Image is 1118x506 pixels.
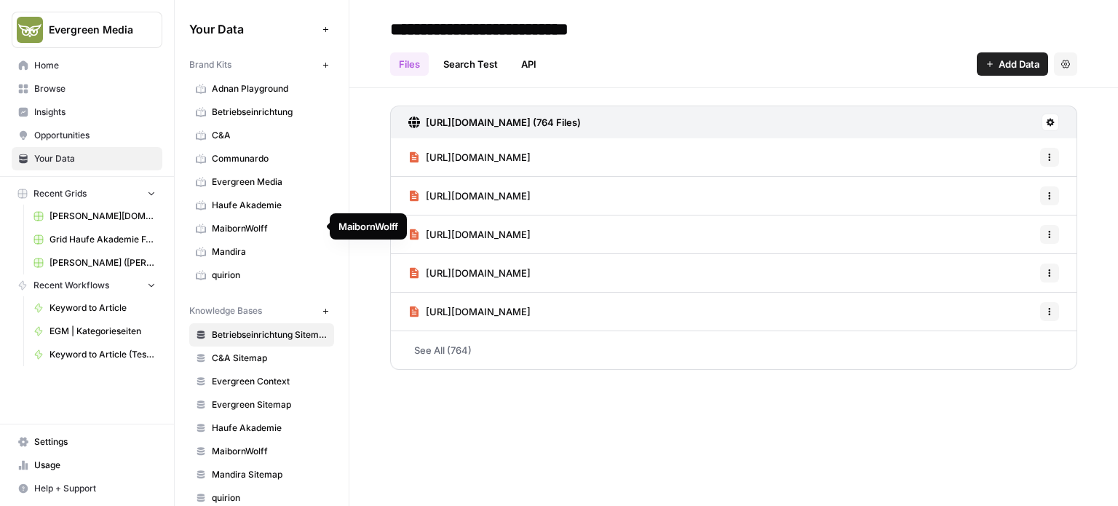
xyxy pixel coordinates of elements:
[212,328,328,341] span: Betriebseinrichtung Sitemap
[27,343,162,366] a: Keyword to Article (Testversion Silja)
[212,269,328,282] span: quirion
[408,216,531,253] a: [URL][DOMAIN_NAME]
[212,352,328,365] span: C&A Sitemap
[189,77,334,100] a: Adnan Playground
[408,177,531,215] a: [URL][DOMAIN_NAME]
[212,422,328,435] span: Haufe Akademie
[34,482,156,495] span: Help + Support
[189,416,334,440] a: Haufe Akademie
[977,52,1048,76] button: Add Data
[27,251,162,274] a: [PERSON_NAME] ([PERSON_NAME])
[34,82,156,95] span: Browse
[27,205,162,228] a: [PERSON_NAME][DOMAIN_NAME] - Ratgeber
[12,77,162,100] a: Browse
[189,304,262,317] span: Knowledge Bases
[189,147,334,170] a: Communardo
[212,152,328,165] span: Communardo
[212,82,328,95] span: Adnan Playground
[49,23,137,37] span: Evergreen Media
[189,240,334,264] a: Mandira
[390,331,1077,369] a: See All (764)
[189,393,334,416] a: Evergreen Sitemap
[212,106,328,119] span: Betriebseinrichtung
[189,264,334,287] a: quirion
[49,210,156,223] span: [PERSON_NAME][DOMAIN_NAME] - Ratgeber
[12,124,162,147] a: Opportunities
[189,20,317,38] span: Your Data
[34,129,156,142] span: Opportunities
[33,279,109,292] span: Recent Workflows
[426,150,531,165] span: [URL][DOMAIN_NAME]
[426,189,531,203] span: [URL][DOMAIN_NAME]
[999,57,1039,71] span: Add Data
[34,106,156,119] span: Insights
[512,52,545,76] a: API
[189,463,334,486] a: Mandira Sitemap
[49,348,156,361] span: Keyword to Article (Testversion Silja)
[189,170,334,194] a: Evergreen Media
[212,445,328,458] span: MaibornWolff
[435,52,507,76] a: Search Test
[49,233,156,246] span: Grid Haufe Akademie FJC
[33,187,87,200] span: Recent Grids
[408,254,531,292] a: [URL][DOMAIN_NAME]
[426,304,531,319] span: [URL][DOMAIN_NAME]
[189,217,334,240] a: MaibornWolff
[12,100,162,124] a: Insights
[12,454,162,477] a: Usage
[189,440,334,463] a: MaibornWolff
[390,52,429,76] a: Files
[408,106,581,138] a: [URL][DOMAIN_NAME] (764 Files)
[212,175,328,189] span: Evergreen Media
[34,459,156,472] span: Usage
[34,435,156,448] span: Settings
[408,138,531,176] a: [URL][DOMAIN_NAME]
[426,115,581,130] h3: [URL][DOMAIN_NAME] (764 Files)
[49,325,156,338] span: EGM | Kategorieseiten
[408,293,531,331] a: [URL][DOMAIN_NAME]
[212,491,328,505] span: quirion
[17,17,43,43] img: Evergreen Media Logo
[189,58,231,71] span: Brand Kits
[338,219,398,234] div: MaibornWolff
[426,266,531,280] span: [URL][DOMAIN_NAME]
[12,274,162,296] button: Recent Workflows
[49,301,156,315] span: Keyword to Article
[12,430,162,454] a: Settings
[12,12,162,48] button: Workspace: Evergreen Media
[27,296,162,320] a: Keyword to Article
[27,320,162,343] a: EGM | Kategorieseiten
[189,194,334,217] a: Haufe Akademie
[12,54,162,77] a: Home
[34,59,156,72] span: Home
[189,124,334,147] a: C&A
[426,227,531,242] span: [URL][DOMAIN_NAME]
[189,100,334,124] a: Betriebseinrichtung
[212,245,328,258] span: Mandira
[12,183,162,205] button: Recent Grids
[189,347,334,370] a: C&A Sitemap
[212,398,328,411] span: Evergreen Sitemap
[212,129,328,142] span: C&A
[12,147,162,170] a: Your Data
[27,228,162,251] a: Grid Haufe Akademie FJC
[212,468,328,481] span: Mandira Sitemap
[189,370,334,393] a: Evergreen Context
[12,477,162,500] button: Help + Support
[34,152,156,165] span: Your Data
[212,375,328,388] span: Evergreen Context
[49,256,156,269] span: [PERSON_NAME] ([PERSON_NAME])
[189,323,334,347] a: Betriebseinrichtung Sitemap
[212,199,328,212] span: Haufe Akademie
[212,222,328,235] span: MaibornWolff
